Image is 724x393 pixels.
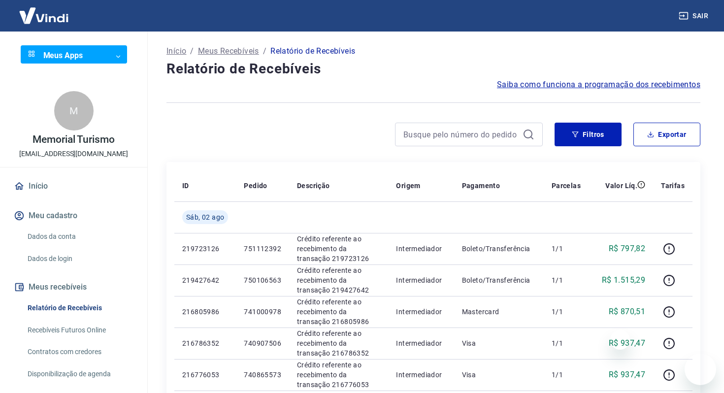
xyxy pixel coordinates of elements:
h4: Relatório de Recebíveis [166,59,700,79]
span: Sáb, 02 ago [186,212,224,222]
button: Meu cadastro [12,205,135,227]
p: 216776053 [182,370,228,380]
a: Dados da conta [24,227,135,247]
p: Crédito referente ao recebimento da transação 216776053 [297,360,380,390]
p: 740907506 [244,338,281,348]
a: Relatório de Recebíveis [24,298,135,318]
p: R$ 937,47 [609,337,646,349]
input: Busque pelo número do pedido [403,127,519,142]
button: Exportar [633,123,700,146]
a: Recebíveis Futuros Online [24,320,135,340]
p: Visa [462,370,536,380]
button: Meus recebíveis [12,276,135,298]
a: Saiba como funciona a programação dos recebimentos [497,79,700,91]
p: 219723126 [182,244,228,254]
p: Intermediador [396,275,446,285]
p: [EMAIL_ADDRESS][DOMAIN_NAME] [19,149,128,159]
iframe: Fechar mensagem [610,330,630,350]
p: 1/1 [552,307,581,317]
p: 740865573 [244,370,281,380]
a: Disponibilização de agenda [24,364,135,384]
p: Intermediador [396,244,446,254]
a: Meus Recebíveis [198,45,259,57]
p: Memorial Turismo [33,134,115,145]
p: Boleto/Transferência [462,275,536,285]
p: 750106563 [244,275,281,285]
a: Dados de login [24,249,135,269]
a: Início [12,175,135,197]
p: Crédito referente ao recebimento da transação 219723126 [297,234,380,263]
p: Intermediador [396,338,446,348]
a: Início [166,45,186,57]
p: 751112392 [244,244,281,254]
p: Mastercard [462,307,536,317]
iframe: Botão para abrir a janela de mensagens [685,354,716,385]
p: Parcelas [552,181,581,191]
div: M [54,91,94,131]
p: 741000978 [244,307,281,317]
p: 216805986 [182,307,228,317]
a: Contratos com credores [24,342,135,362]
p: Pedido [244,181,267,191]
p: 216786352 [182,338,228,348]
p: 1/1 [552,275,581,285]
p: 1/1 [552,370,581,380]
p: Origem [396,181,420,191]
p: R$ 797,82 [609,243,646,255]
p: Intermediador [396,370,446,380]
p: Valor Líq. [605,181,637,191]
button: Sair [677,7,712,25]
p: 1/1 [552,244,581,254]
p: / [263,45,266,57]
p: Tarifas [661,181,685,191]
p: Crédito referente ao recebimento da transação 216786352 [297,328,380,358]
p: Visa [462,338,536,348]
p: ID [182,181,189,191]
p: Intermediador [396,307,446,317]
p: R$ 870,51 [609,306,646,318]
p: Crédito referente ao recebimento da transação 216805986 [297,297,380,327]
p: R$ 937,47 [609,369,646,381]
p: Descrição [297,181,330,191]
p: Relatório de Recebíveis [270,45,355,57]
p: 1/1 [552,338,581,348]
button: Filtros [555,123,622,146]
p: 219427642 [182,275,228,285]
img: Vindi [12,0,76,31]
p: Boleto/Transferência [462,244,536,254]
p: R$ 1.515,29 [602,274,645,286]
p: / [190,45,194,57]
p: Crédito referente ao recebimento da transação 219427642 [297,265,380,295]
p: Pagamento [462,181,500,191]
